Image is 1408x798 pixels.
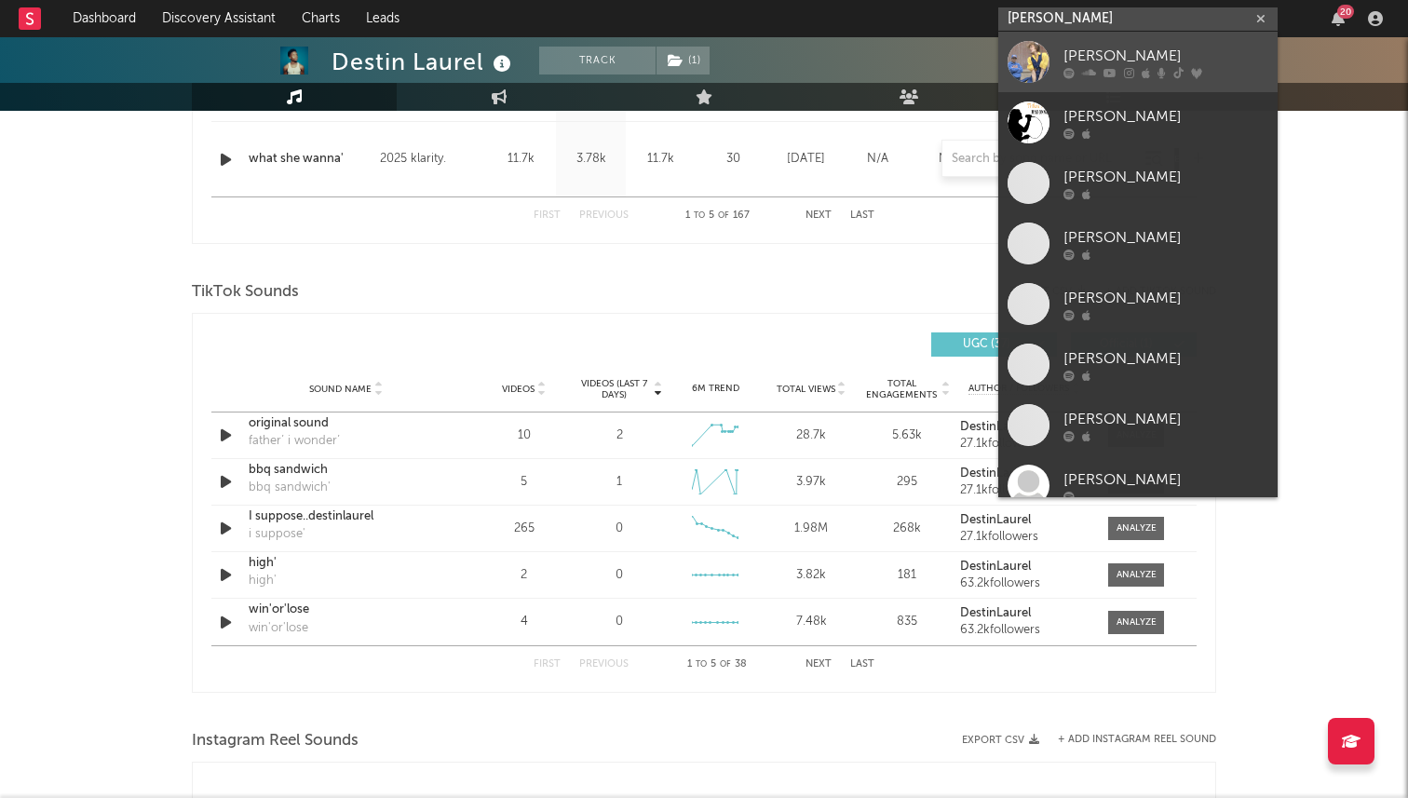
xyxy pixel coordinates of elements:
[864,473,951,492] div: 295
[960,561,1031,573] strong: DestinLaurel
[249,432,340,451] div: father’ i wonder’
[249,461,443,480] a: bbq sandwich
[249,619,308,638] div: win'or'lose
[1063,45,1268,67] div: [PERSON_NAME]
[249,601,443,619] a: win'or'lose
[931,332,1057,357] button: UGC(37)
[1058,735,1216,745] button: + Add Instagram Reel Sound
[481,520,567,538] div: 265
[960,421,1090,434] a: DestinLaurel
[942,152,1139,167] input: Search by song name or URL
[249,572,277,590] div: high'
[1332,11,1345,26] button: 20
[534,659,561,670] button: First
[616,426,623,445] div: 2
[1063,287,1268,309] div: [PERSON_NAME]
[720,660,731,669] span: of
[768,566,855,585] div: 3.82k
[1039,735,1216,745] div: + Add Instagram Reel Sound
[502,384,535,395] span: Videos
[998,7,1278,31] input: Search for artists
[249,414,443,433] a: original sound
[960,624,1090,637] div: 63.2k followers
[481,426,567,445] div: 10
[694,211,705,220] span: to
[666,654,768,676] div: 1 5 38
[1063,105,1268,128] div: [PERSON_NAME]
[696,660,707,669] span: to
[998,92,1278,153] a: [PERSON_NAME]
[960,577,1090,590] div: 63.2k followers
[998,213,1278,274] a: [PERSON_NAME]
[960,514,1090,527] a: DestinLaurel
[616,520,623,538] div: 0
[998,274,1278,334] a: [PERSON_NAME]
[666,205,768,227] div: 1 5 167
[192,281,299,304] span: TikTok Sounds
[332,47,516,77] div: Destin Laurel
[960,467,1090,480] a: DestinLaurel
[960,607,1090,620] a: DestinLaurel
[960,561,1090,574] a: DestinLaurel
[998,455,1278,516] a: [PERSON_NAME]
[806,210,832,221] button: Next
[718,211,729,220] span: of
[998,153,1278,213] a: [PERSON_NAME]
[534,210,561,221] button: First
[768,473,855,492] div: 3.97k
[1063,226,1268,249] div: [PERSON_NAME]
[249,554,443,573] a: high'
[864,613,951,631] div: 835
[864,426,951,445] div: 5.63k
[616,473,622,492] div: 1
[1063,408,1268,430] div: [PERSON_NAME]
[672,382,759,396] div: 6M Trend
[656,47,711,74] span: ( 1 )
[579,210,629,221] button: Previous
[481,613,567,631] div: 4
[960,514,1031,526] strong: DestinLaurel
[962,735,1039,746] button: Export CSV
[616,613,623,631] div: 0
[943,339,1029,350] span: UGC ( 37 )
[968,383,1069,395] span: Author / Followers
[192,730,359,752] span: Instagram Reel Sounds
[998,395,1278,455] a: [PERSON_NAME]
[850,210,874,221] button: Last
[806,659,832,670] button: Next
[960,531,1090,544] div: 27.1k followers
[960,438,1090,451] div: 27.1k followers
[768,426,855,445] div: 28.7k
[579,659,629,670] button: Previous
[657,47,710,74] button: (1)
[768,613,855,631] div: 7.48k
[576,378,652,400] span: Videos (last 7 days)
[539,47,656,74] button: Track
[1337,5,1354,19] div: 20
[960,467,1031,480] strong: DestinLaurel
[960,484,1090,497] div: 27.1k followers
[864,378,940,400] span: Total Engagements
[998,334,1278,395] a: [PERSON_NAME]
[1063,166,1268,188] div: [PERSON_NAME]
[309,384,372,395] span: Sound Name
[1063,347,1268,370] div: [PERSON_NAME]
[249,479,331,497] div: bbq sandwich'
[864,520,951,538] div: 268k
[998,32,1278,92] a: [PERSON_NAME]
[1063,468,1268,491] div: [PERSON_NAME]
[481,566,567,585] div: 2
[249,525,305,544] div: i suppose'
[864,566,951,585] div: 181
[481,473,567,492] div: 5
[960,607,1031,619] strong: DestinLaurel
[768,520,855,538] div: 1.98M
[777,384,835,395] span: Total Views
[960,421,1031,433] strong: DestinLaurel
[249,507,443,526] a: I suppose..destinlaurel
